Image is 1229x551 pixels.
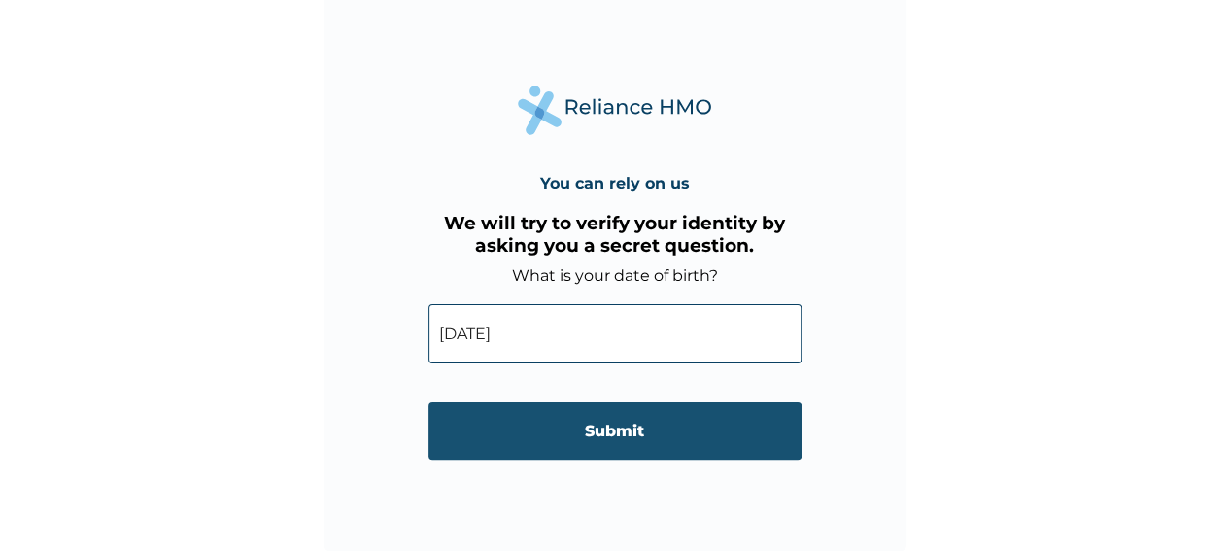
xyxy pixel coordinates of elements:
[512,266,718,285] label: What is your date of birth?
[518,86,712,135] img: Reliance Health's Logo
[428,212,802,257] h3: We will try to verify your identity by asking you a secret question.
[540,174,690,192] h4: You can rely on us
[428,304,802,363] input: DD-MM-YYYY
[428,402,802,460] input: Submit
